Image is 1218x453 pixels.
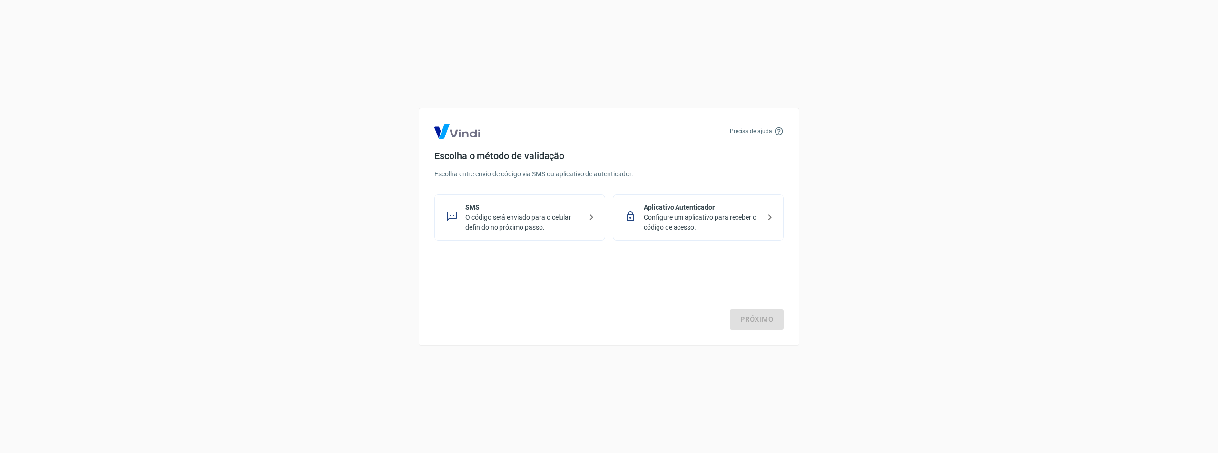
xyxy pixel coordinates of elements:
[465,202,582,212] p: SMS
[465,212,582,232] p: O código será enviado para o celular definido no próximo passo.
[434,124,480,139] img: Logo Vind
[644,202,760,212] p: Aplicativo Autenticador
[730,127,772,135] p: Precisa de ajuda
[434,194,605,241] div: SMSO código será enviado para o celular definido no próximo passo.
[644,212,760,232] p: Configure um aplicativo para receber o código de acesso.
[434,169,784,179] p: Escolha entre envio de código via SMS ou aplicativo de autenticador.
[613,194,784,241] div: Aplicativo AutenticadorConfigure um aplicativo para receber o código de acesso.
[434,150,784,162] h4: Escolha o método de validação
